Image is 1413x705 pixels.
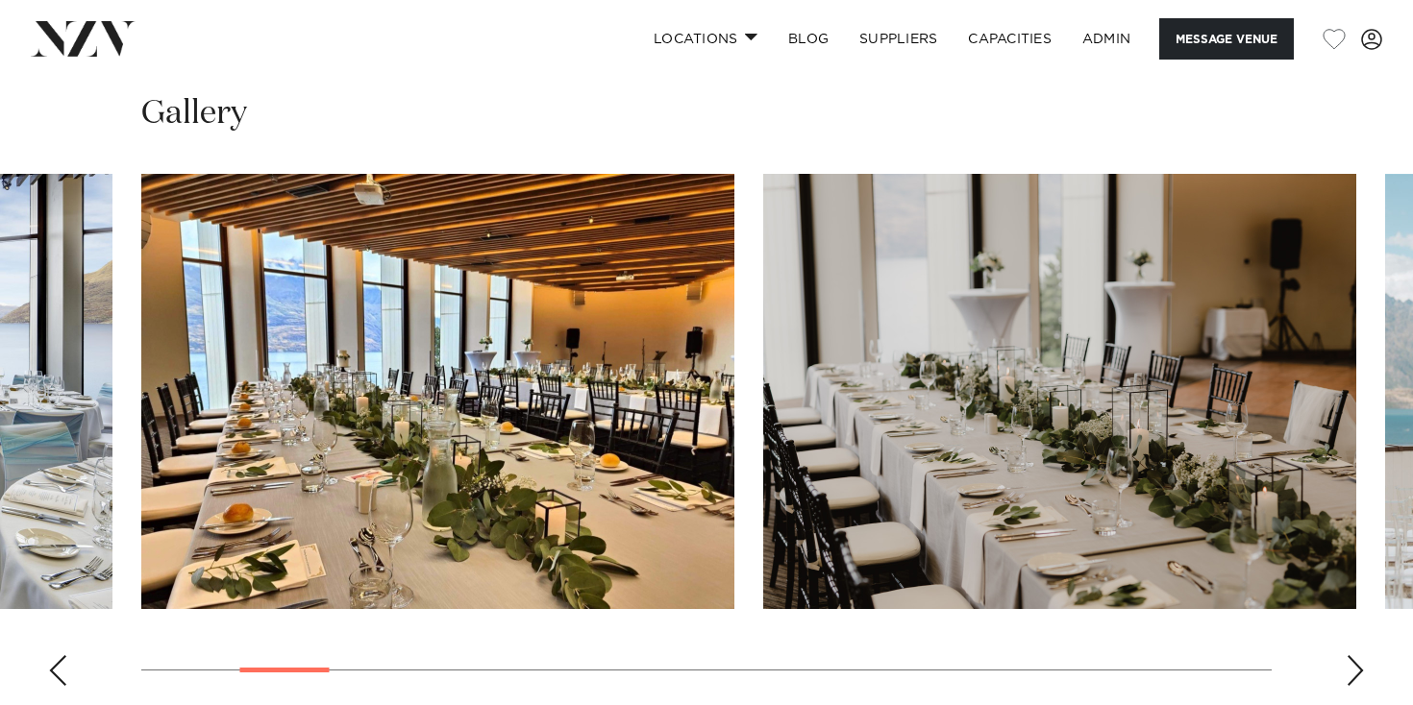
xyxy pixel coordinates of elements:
[31,21,136,56] img: nzv-logo.png
[638,18,773,60] a: Locations
[773,18,844,60] a: BLOG
[763,174,1356,609] swiper-slide: 4 / 23
[953,18,1067,60] a: Capacities
[844,18,953,60] a: SUPPLIERS
[141,174,734,609] swiper-slide: 3 / 23
[1067,18,1146,60] a: ADMIN
[1159,18,1294,60] button: Message Venue
[141,92,247,135] h2: Gallery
